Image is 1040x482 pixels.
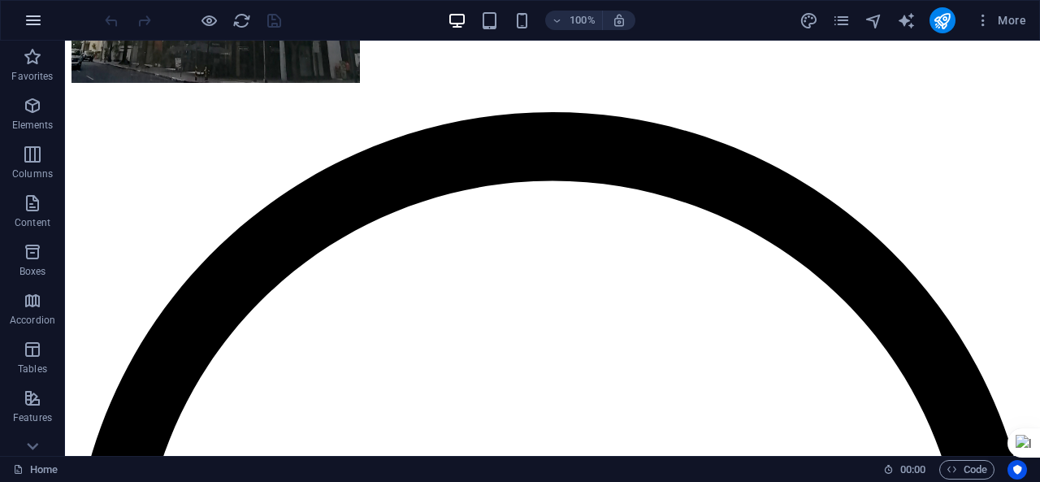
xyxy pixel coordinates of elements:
[15,216,50,229] p: Content
[232,11,251,30] i: Reload page
[18,363,47,376] p: Tables
[1007,460,1027,480] button: Usercentrics
[13,411,52,424] p: Features
[975,12,1026,28] span: More
[929,7,955,33] button: publish
[570,11,596,30] h6: 100%
[968,7,1033,33] button: More
[232,11,251,30] button: reload
[912,463,914,475] span: :
[832,11,851,30] i: Pages (Ctrl+Alt+S)
[13,460,58,480] a: Click to cancel selection. Double-click to open Pages
[199,11,219,30] button: Click here to leave preview mode and continue editing
[939,460,994,480] button: Code
[897,11,916,30] button: text_generator
[799,11,818,30] i: Design (Ctrl+Alt+Y)
[947,460,987,480] span: Code
[864,11,883,30] i: Navigator
[12,167,53,180] p: Columns
[19,265,46,278] p: Boxes
[11,70,53,83] p: Favorites
[12,119,54,132] p: Elements
[883,460,926,480] h6: Session time
[545,11,603,30] button: 100%
[897,11,916,30] i: AI Writer
[799,11,819,30] button: design
[10,314,55,327] p: Accordion
[900,460,925,480] span: 00 00
[612,13,626,28] i: On resize automatically adjust zoom level to fit chosen device.
[832,11,851,30] button: pages
[933,11,951,30] i: Publish
[864,11,884,30] button: navigator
